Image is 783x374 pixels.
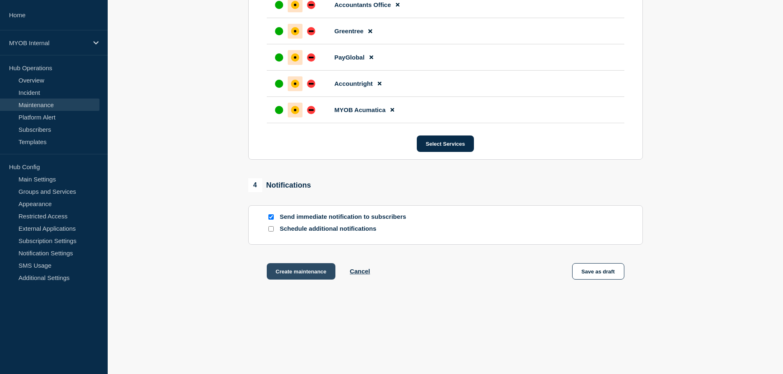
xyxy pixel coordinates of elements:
[267,263,336,280] button: Create maintenance
[275,106,283,114] div: up
[307,106,315,114] div: down
[291,80,299,88] div: affected
[335,106,386,113] span: MYOB Acumatica
[291,1,299,9] div: affected
[335,80,373,87] span: Accountright
[275,80,283,88] div: up
[335,28,364,34] span: Greentree
[350,268,370,275] button: Cancel
[307,80,315,88] div: down
[275,1,283,9] div: up
[291,53,299,62] div: affected
[275,53,283,62] div: up
[307,53,315,62] div: down
[572,263,624,280] button: Save as draft
[307,27,315,35] div: down
[268,214,274,220] input: Send immediate notification to subscribers
[9,39,88,46] p: MYOB Internal
[248,178,311,192] div: Notifications
[335,1,391,8] span: Accountants Office
[275,27,283,35] div: up
[280,225,411,233] p: Schedule additional notifications
[307,1,315,9] div: down
[248,178,262,192] span: 4
[268,226,274,232] input: Schedule additional notifications
[335,54,365,61] span: PayGlobal
[280,213,411,221] p: Send immediate notification to subscribers
[417,135,474,152] button: Select Services
[291,27,299,35] div: affected
[291,106,299,114] div: affected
